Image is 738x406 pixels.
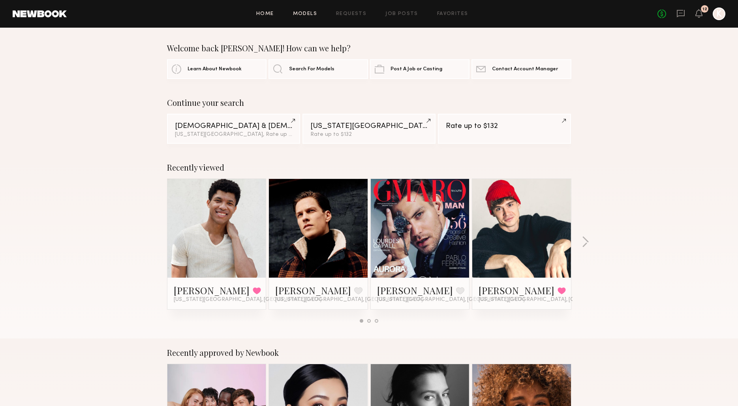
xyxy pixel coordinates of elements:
span: [US_STATE][GEOGRAPHIC_DATA], [GEOGRAPHIC_DATA] [479,297,626,303]
div: [US_STATE][GEOGRAPHIC_DATA], Rate up to $202 [175,132,292,137]
div: Rate up to $132 [446,122,563,130]
a: Learn About Newbook [167,59,267,79]
a: Contact Account Manager [471,59,571,79]
a: K [713,8,725,20]
span: [US_STATE][GEOGRAPHIC_DATA], [GEOGRAPHIC_DATA] [275,297,423,303]
div: Welcome back [PERSON_NAME]! How can we help? [167,43,571,53]
div: Recently approved by Newbook [167,348,571,357]
a: [PERSON_NAME] [479,284,554,297]
div: [US_STATE][GEOGRAPHIC_DATA] [310,122,428,130]
a: Requests [336,11,366,17]
a: [PERSON_NAME] [174,284,250,297]
div: Continue your search [167,98,571,107]
div: Recently viewed [167,163,571,172]
a: Job Posts [385,11,418,17]
span: Post A Job or Casting [391,67,442,72]
span: Learn About Newbook [188,67,242,72]
a: [PERSON_NAME] [275,284,351,297]
a: Search For Models [269,59,368,79]
span: Search For Models [289,67,334,72]
a: [DEMOGRAPHIC_DATA] & [DEMOGRAPHIC_DATA] Models[US_STATE][GEOGRAPHIC_DATA], Rate up to $202 [167,114,300,144]
span: [US_STATE][GEOGRAPHIC_DATA], [GEOGRAPHIC_DATA] [174,297,321,303]
div: Rate up to $132 [310,132,428,137]
a: Rate up to $132 [438,114,571,144]
a: Post A Job or Casting [370,59,469,79]
a: Models [293,11,317,17]
div: 12 [702,7,707,11]
a: [PERSON_NAME] [377,284,453,297]
div: [DEMOGRAPHIC_DATA] & [DEMOGRAPHIC_DATA] Models [175,122,292,130]
a: Home [256,11,274,17]
span: [US_STATE][GEOGRAPHIC_DATA], [GEOGRAPHIC_DATA] [377,297,525,303]
a: Favorites [437,11,468,17]
a: [US_STATE][GEOGRAPHIC_DATA]Rate up to $132 [302,114,436,144]
span: Contact Account Manager [492,67,558,72]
